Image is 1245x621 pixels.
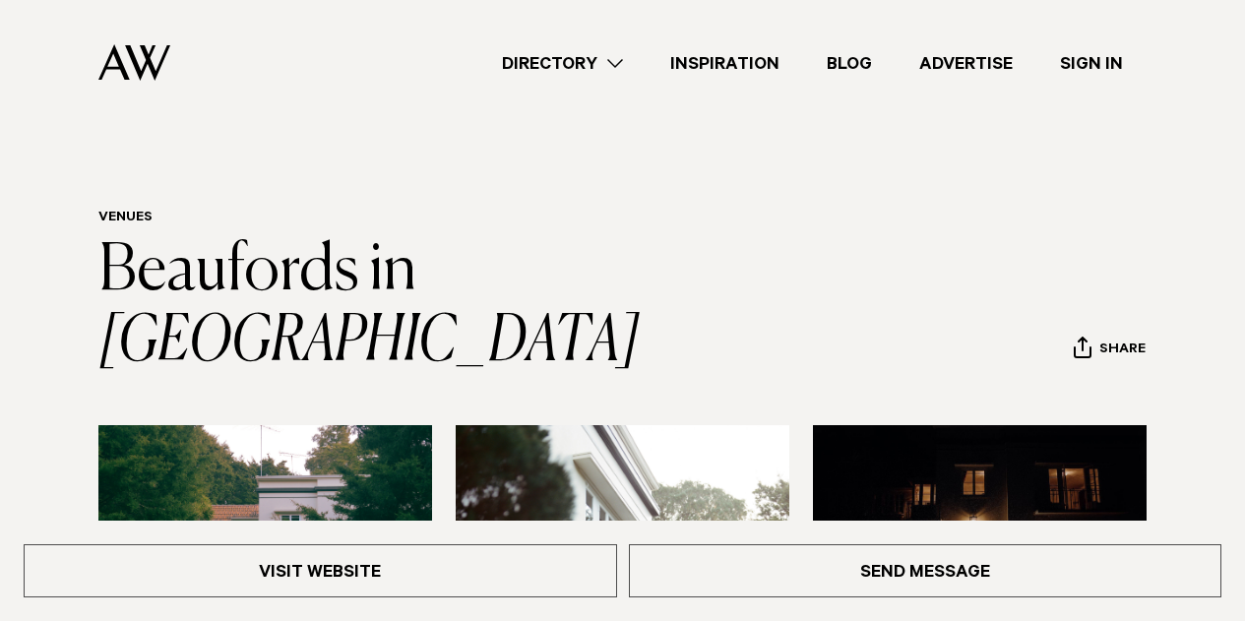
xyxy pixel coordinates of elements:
[1099,342,1146,360] span: Share
[98,44,170,81] img: Auckland Weddings Logo
[803,50,896,77] a: Blog
[1036,50,1147,77] a: Sign In
[1073,336,1147,365] button: Share
[24,544,617,597] a: Visit Website
[98,240,640,374] a: Beaufords in [GEOGRAPHIC_DATA]
[98,211,153,226] a: Venues
[478,50,647,77] a: Directory
[629,544,1222,597] a: Send Message
[647,50,803,77] a: Inspiration
[896,50,1036,77] a: Advertise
